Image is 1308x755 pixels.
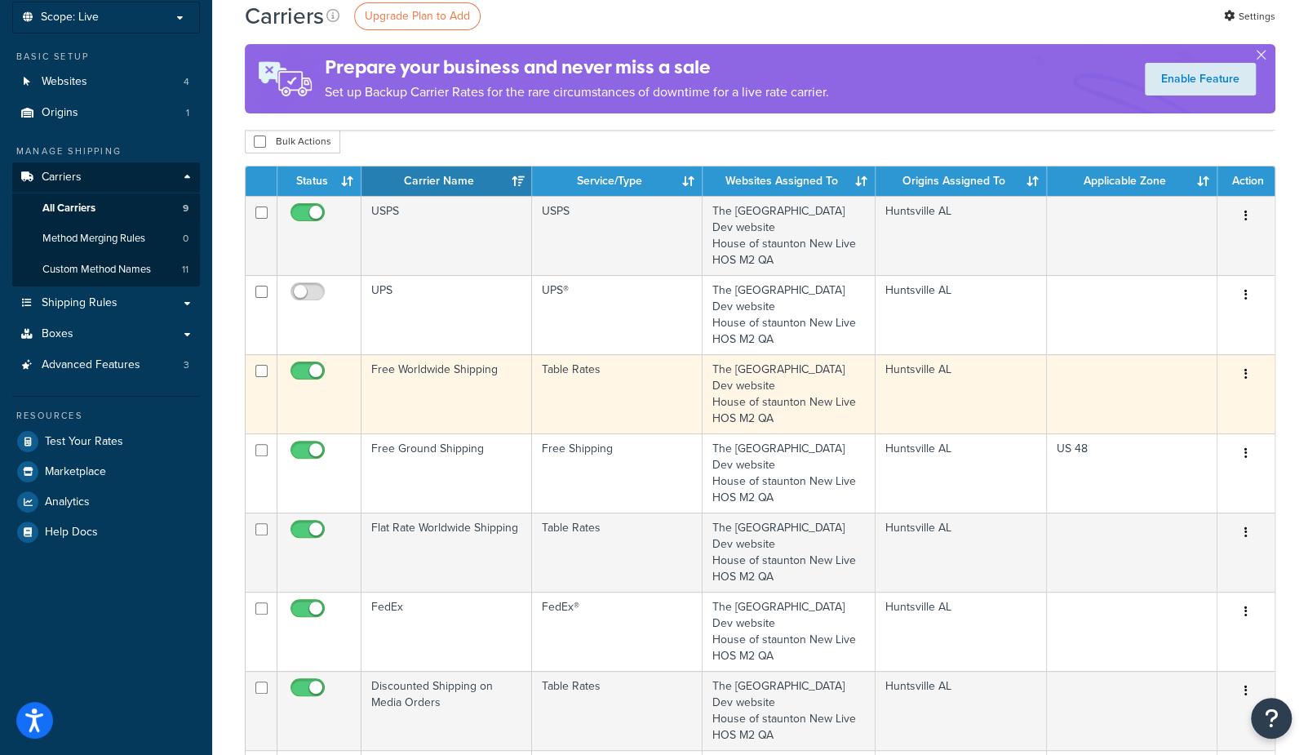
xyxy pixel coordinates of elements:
span: Help Docs [45,526,98,540]
td: US 48 [1047,433,1217,513]
span: Boxes [42,327,73,341]
li: Advanced Features [12,350,200,380]
span: Marketplace [45,465,106,479]
td: Huntsville AL [876,592,1047,671]
a: Method Merging Rules 0 [12,224,200,254]
td: Table Rates [532,354,703,433]
a: All Carriers 9 [12,193,200,224]
th: Status: activate to sort column ascending [277,167,361,196]
th: Service/Type: activate to sort column ascending [532,167,703,196]
td: Huntsville AL [876,196,1047,275]
td: The [GEOGRAPHIC_DATA] Dev website House of staunton New Live HOS M2 QA [703,513,876,592]
td: Free Worldwide Shipping [361,354,532,433]
th: Carrier Name: activate to sort column ascending [361,167,532,196]
img: ad-rules-rateshop-fe6ec290ccb7230408bd80ed9643f0289d75e0ffd9eb532fc0e269fcd187b520.png [245,44,325,113]
a: Upgrade Plan to Add [354,2,481,30]
a: Carriers [12,162,200,193]
a: Test Your Rates [12,427,200,456]
li: All Carriers [12,193,200,224]
th: Websites Assigned To: activate to sort column ascending [703,167,876,196]
th: Origins Assigned To: activate to sort column ascending [876,167,1047,196]
h4: Prepare your business and never miss a sale [325,54,829,81]
span: 3 [184,358,189,372]
span: Websites [42,75,87,89]
span: 4 [184,75,189,89]
td: Huntsville AL [876,275,1047,354]
span: Advanced Features [42,358,140,372]
li: Method Merging Rules [12,224,200,254]
div: Basic Setup [12,50,200,64]
div: Resources [12,409,200,423]
td: Huntsville AL [876,433,1047,513]
th: Applicable Zone: activate to sort column ascending [1047,167,1217,196]
td: Free Shipping [532,433,703,513]
a: Shipping Rules [12,288,200,318]
td: The [GEOGRAPHIC_DATA] Dev website House of staunton New Live HOS M2 QA [703,592,876,671]
a: Help Docs [12,517,200,547]
td: Table Rates [532,513,703,592]
a: Websites 4 [12,67,200,97]
span: Upgrade Plan to Add [365,7,470,24]
td: USPS [532,196,703,275]
td: Huntsville AL [876,354,1047,433]
li: Carriers [12,162,200,286]
td: Discounted Shipping on Media Orders [361,671,532,750]
span: 9 [183,202,188,215]
p: Set up Backup Carrier Rates for the rare circumstances of downtime for a live rate carrier. [325,81,829,104]
span: All Carriers [42,202,95,215]
td: The [GEOGRAPHIC_DATA] Dev website House of staunton New Live HOS M2 QA [703,671,876,750]
span: 1 [186,106,189,120]
td: USPS [361,196,532,275]
td: The [GEOGRAPHIC_DATA] Dev website House of staunton New Live HOS M2 QA [703,196,876,275]
span: 0 [183,232,188,246]
a: Origins 1 [12,98,200,128]
span: 11 [182,263,188,277]
li: Origins [12,98,200,128]
span: Origins [42,106,78,120]
li: Custom Method Names [12,255,200,285]
th: Action [1217,167,1275,196]
a: Enable Feature [1145,63,1256,95]
td: FedEx [361,592,532,671]
span: Scope: Live [41,11,99,24]
span: Carriers [42,171,82,184]
a: Settings [1224,5,1275,28]
td: The [GEOGRAPHIC_DATA] Dev website House of staunton New Live HOS M2 QA [703,354,876,433]
a: Marketplace [12,457,200,486]
td: FedEx® [532,592,703,671]
td: The [GEOGRAPHIC_DATA] Dev website House of staunton New Live HOS M2 QA [703,433,876,513]
li: Websites [12,67,200,97]
td: Free Ground Shipping [361,433,532,513]
td: Table Rates [532,671,703,750]
span: Custom Method Names [42,263,151,277]
td: Huntsville AL [876,513,1047,592]
td: UPS [361,275,532,354]
a: Analytics [12,487,200,517]
span: Shipping Rules [42,296,117,310]
span: Analytics [45,495,90,509]
button: Open Resource Center [1251,698,1292,739]
button: Bulk Actions [245,129,340,153]
a: Boxes [12,319,200,349]
td: UPS® [532,275,703,354]
a: Advanced Features 3 [12,350,200,380]
td: Huntsville AL [876,671,1047,750]
td: Flat Rate Worldwide Shipping [361,513,532,592]
a: Custom Method Names 11 [12,255,200,285]
span: Method Merging Rules [42,232,145,246]
div: Manage Shipping [12,144,200,158]
span: Test Your Rates [45,435,123,449]
td: The [GEOGRAPHIC_DATA] Dev website House of staunton New Live HOS M2 QA [703,275,876,354]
